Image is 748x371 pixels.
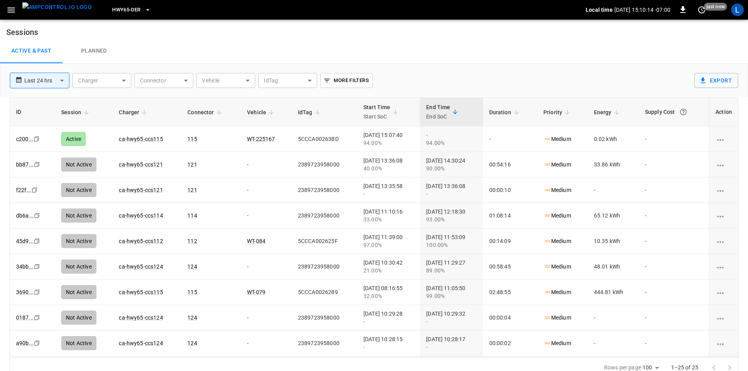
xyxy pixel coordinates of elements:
[543,212,571,220] p: Medium
[489,108,521,117] span: Duration
[33,211,41,220] div: copy
[33,313,41,322] div: copy
[16,263,34,270] a: 34bb...
[16,314,34,321] a: 0187...
[61,336,96,350] div: Not Active
[31,186,39,194] div: copy
[109,2,154,18] button: HWY65-DER
[187,289,197,295] a: 115
[61,260,96,274] div: Not Active
[715,288,732,296] div: charging session options
[363,112,390,121] p: Start SoC
[543,186,571,194] p: Medium
[594,108,622,117] span: Energy
[426,208,476,223] div: [DATE] 12:18:30
[426,292,476,300] div: 99.00%
[119,340,163,346] a: ca-hwy65-ccs124
[292,203,357,228] td: 2389723958000
[639,152,709,177] td: -
[715,339,732,347] div: charging session options
[63,38,125,64] a: Planned
[426,182,476,198] div: [DATE] 13:36:08
[588,331,639,356] td: -
[704,3,727,11] span: just now
[241,254,292,280] td: -
[426,343,476,351] div: -
[292,254,357,280] td: 2389723958000
[61,157,96,172] div: Not Active
[695,4,708,16] button: set refresh interval
[588,254,639,280] td: 48.01 kWh
[483,305,537,331] td: 00:00:04
[187,314,197,321] a: 124
[187,161,197,168] a: 121
[363,208,414,223] div: [DATE] 11:10:16
[731,4,744,16] div: profile-icon
[715,161,732,168] div: charging session options
[363,164,414,172] div: 40.00%
[119,212,163,219] a: ca-hwy65-ccs114
[292,126,357,152] td: 5CCCA00263BD
[61,132,86,146] div: Active
[483,280,537,305] td: 02:48:55
[33,237,41,245] div: copy
[363,102,401,121] span: Start TimeStart SoC
[715,186,732,194] div: charging session options
[588,280,639,305] td: 444.81 kWh
[543,339,571,347] p: Medium
[483,126,537,152] td: -
[483,177,537,203] td: 00:00:10
[715,263,732,270] div: charging session options
[61,311,96,325] div: Not Active
[363,318,414,325] div: -
[426,233,476,249] div: [DATE] 11:53:09
[426,131,476,147] div: -
[363,292,414,300] div: 32.00%
[10,98,55,126] th: ID
[187,108,224,117] span: Connector
[119,108,149,117] span: Charger
[543,135,571,143] p: Medium
[426,267,476,274] div: 89.00%
[363,233,414,249] div: [DATE] 11:39:00
[426,259,476,274] div: [DATE] 11:29:27
[119,161,163,168] a: ca-hwy65-ccs121
[426,216,476,223] div: 93.00%
[588,228,639,254] td: 10.35 kWh
[61,108,91,117] span: Session
[363,241,414,249] div: 97.00%
[709,98,738,126] th: Action
[363,157,414,172] div: [DATE] 13:36:08
[639,177,709,203] td: -
[187,238,197,244] a: 112
[639,280,709,305] td: -
[33,135,41,143] div: copy
[639,254,709,280] td: -
[16,136,33,142] a: c200...
[363,131,414,147] div: [DATE] 15:07:40
[61,183,96,197] div: Not Active
[292,331,357,356] td: 2389723958000
[292,177,357,203] td: 2389723958000
[543,288,571,296] p: Medium
[588,305,639,331] td: -
[694,73,738,88] button: Export
[247,108,276,117] span: Vehicle
[614,6,670,14] p: [DATE] 15:10:14 -07:00
[33,339,41,347] div: copy
[639,126,709,152] td: -
[292,152,357,177] td: 2389723958000
[639,203,709,228] td: -
[112,5,140,15] span: HWY65-DER
[426,335,476,351] div: [DATE] 10:28:17
[33,288,41,296] div: copy
[33,160,41,169] div: copy
[543,108,572,117] span: Priority
[588,152,639,177] td: 33.86 kWh
[363,102,390,121] div: Start Time
[639,305,709,331] td: -
[22,2,92,12] img: ampcontrol.io logo
[543,161,571,169] p: Medium
[426,102,450,121] div: End Time
[588,203,639,228] td: 65.12 kWh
